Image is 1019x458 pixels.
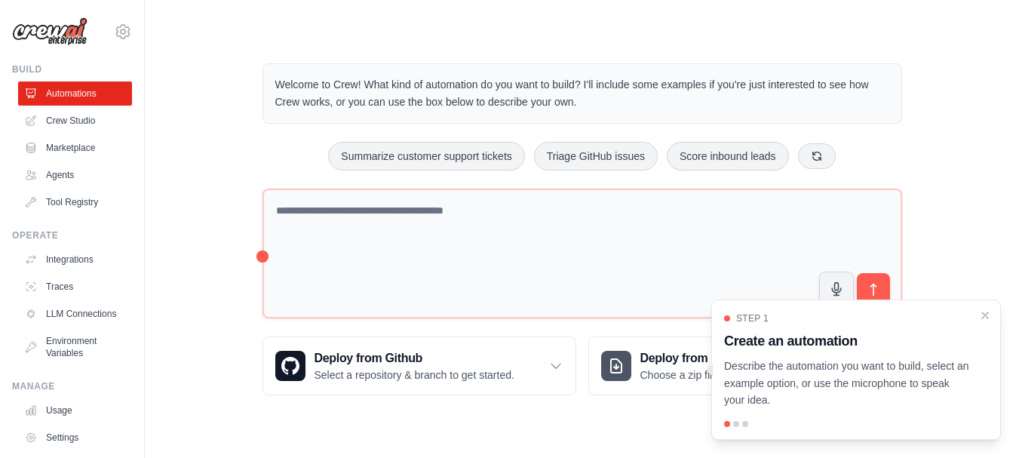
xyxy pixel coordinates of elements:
div: Build [12,63,132,75]
a: Usage [18,398,132,423]
div: Operate [12,229,132,241]
a: LLM Connections [18,302,132,326]
button: Score inbound leads [667,142,789,171]
a: Integrations [18,247,132,272]
div: Manage [12,380,132,392]
p: Welcome to Crew! What kind of automation do you want to build? I'll include some examples if you'... [275,76,889,111]
button: Close walkthrough [979,309,991,321]
p: Choose a zip file to upload. [640,367,768,383]
button: Triage GitHub issues [534,142,658,171]
a: Automations [18,81,132,106]
h3: Deploy from zip file [640,349,768,367]
button: Summarize customer support tickets [328,142,524,171]
img: Logo [12,17,87,46]
a: Tool Registry [18,190,132,214]
h3: Create an automation [724,330,970,352]
span: Step 1 [736,312,769,324]
p: Select a repository & branch to get started. [315,367,514,383]
h3: Deploy from Github [315,349,514,367]
a: Traces [18,275,132,299]
a: Marketplace [18,136,132,160]
a: Agents [18,163,132,187]
a: Crew Studio [18,109,132,133]
p: Describe the automation you want to build, select an example option, or use the microphone to spe... [724,358,970,409]
a: Environment Variables [18,329,132,365]
a: Settings [18,426,132,450]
